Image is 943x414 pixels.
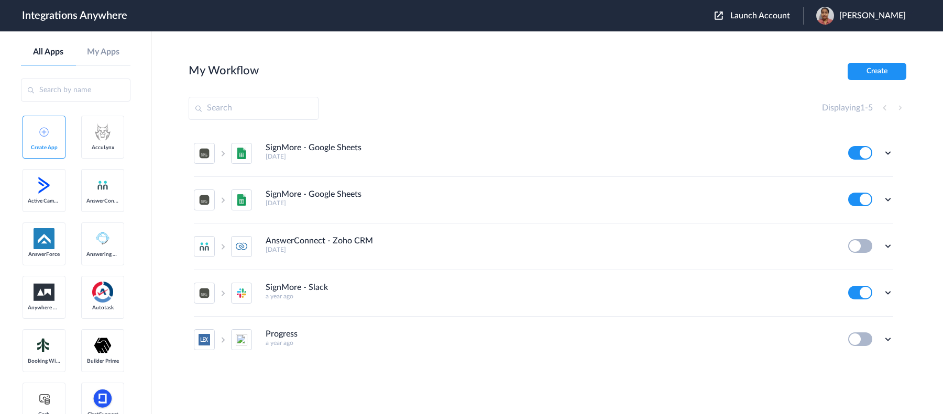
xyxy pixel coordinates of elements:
[266,246,834,253] h5: [DATE]
[189,64,259,77] h2: My Workflow
[868,104,873,112] span: 5
[21,79,130,102] input: Search by name
[860,104,865,112] span: 1
[730,12,790,20] span: Launch Account
[39,127,49,137] img: add-icon.svg
[96,179,109,192] img: answerconnect-logo.svg
[21,47,76,57] a: All Apps
[92,335,113,356] img: builder-prime-logo.svg
[266,236,373,246] h4: AnswerConnect - Zoho CRM
[28,198,60,204] span: Active Campaign
[86,358,119,364] span: Builder Prime
[266,143,361,153] h4: SignMore - Google Sheets
[76,47,131,57] a: My Apps
[86,198,119,204] span: AnswerConnect
[34,228,54,249] img: af-app-logo.svg
[86,305,119,311] span: Autotask
[266,339,834,346] h5: a year ago
[28,305,60,311] span: Anywhere Works
[189,97,319,120] input: Search
[266,153,834,160] h5: [DATE]
[38,393,51,405] img: cash-logo.svg
[848,63,906,80] button: Create
[266,189,361,199] h4: SignMore - Google Sheets
[92,388,113,409] img: chatsupport-icon.svg
[816,7,834,25] img: 6a2a7d3c-b190-4a43-a6a5-4d74bb8823bf.jpeg
[86,251,119,258] span: Answering Service
[92,228,113,249] img: Answering_service.png
[28,144,60,151] span: Create App
[34,175,54,196] img: active-campaign-logo.svg
[266,199,834,207] h5: [DATE]
[822,103,873,113] h4: Displaying -
[266,293,834,300] h5: a year ago
[28,358,60,364] span: Booking Widget
[715,12,723,20] img: launch-acct-icon.svg
[34,336,54,355] img: Setmore_Logo.svg
[839,11,906,21] span: [PERSON_NAME]
[266,283,328,293] h4: SignMore - Slack
[34,284,54,301] img: aww.png
[28,251,60,258] span: AnswerForce
[266,329,298,339] h4: Progress
[92,121,113,142] img: acculynx-logo.svg
[715,11,803,21] button: Launch Account
[86,144,119,151] span: AccuLynx
[22,9,127,22] h1: Integrations Anywhere
[92,282,113,303] img: autotask.png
